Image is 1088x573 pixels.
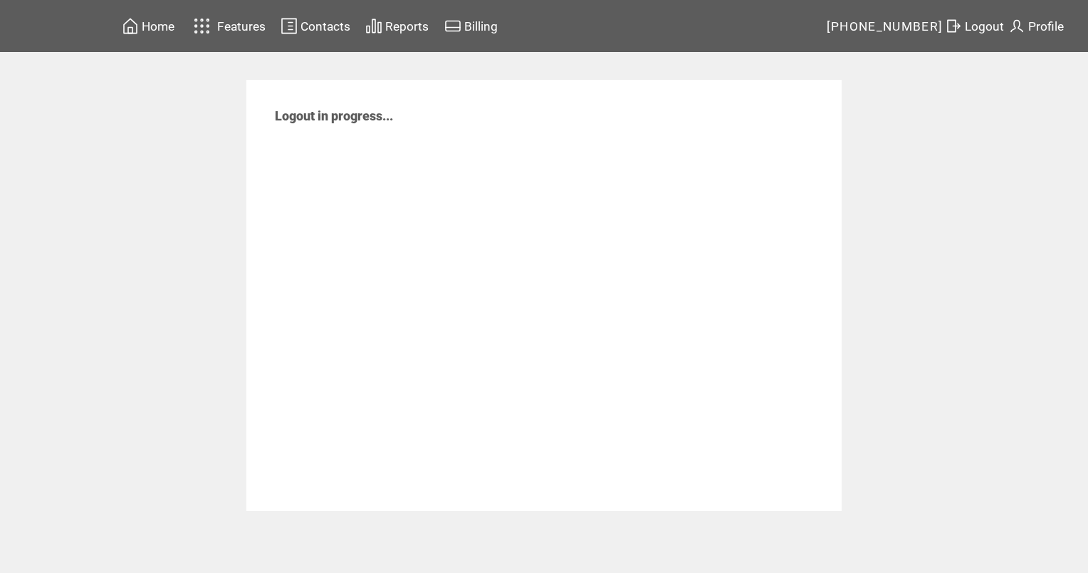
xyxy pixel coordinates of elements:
[945,17,962,35] img: exit.svg
[365,17,382,35] img: chart.svg
[442,15,500,37] a: Billing
[385,19,429,33] span: Reports
[827,19,943,33] span: [PHONE_NUMBER]
[300,19,350,33] span: Contacts
[187,12,268,40] a: Features
[122,17,139,35] img: home.svg
[444,17,461,35] img: creidtcard.svg
[281,17,298,35] img: contacts.svg
[278,15,352,37] a: Contacts
[217,19,266,33] span: Features
[1008,17,1025,35] img: profile.svg
[1028,19,1064,33] span: Profile
[275,108,393,123] span: Logout in progress...
[464,19,498,33] span: Billing
[189,14,214,38] img: features.svg
[363,15,431,37] a: Reports
[965,19,1004,33] span: Logout
[1006,15,1066,37] a: Profile
[943,15,1006,37] a: Logout
[120,15,177,37] a: Home
[142,19,174,33] span: Home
